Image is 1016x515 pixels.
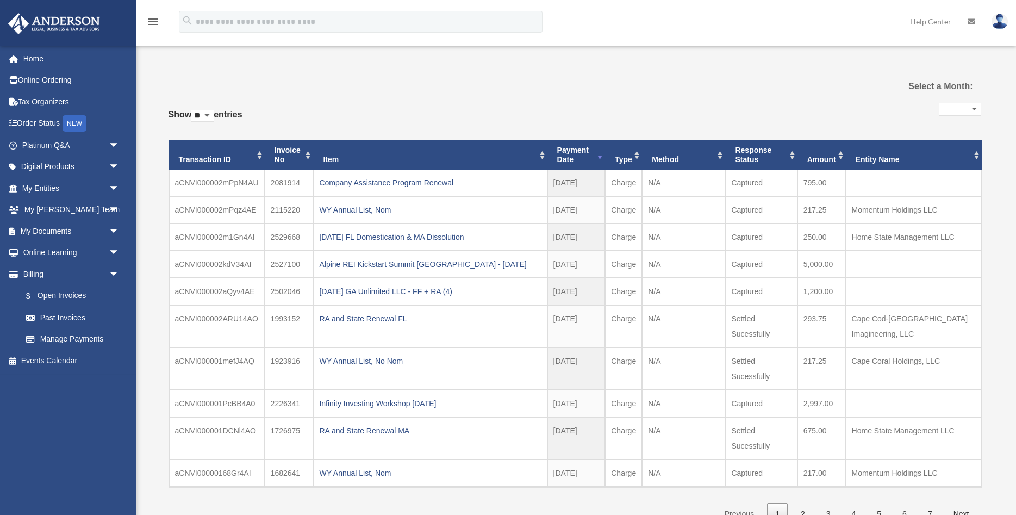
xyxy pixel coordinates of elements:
td: 217.25 [797,196,846,224]
div: Alpine REI Kickstart Summit [GEOGRAPHIC_DATA] - [DATE] [319,257,541,272]
td: Home State Management LLC [846,417,982,460]
td: 675.00 [797,417,846,460]
i: search [182,15,194,27]
td: N/A [642,460,725,487]
a: Tax Organizers [8,91,136,113]
td: Captured [725,196,797,224]
td: Charge [605,170,642,196]
td: N/A [642,390,725,417]
td: Captured [725,278,797,305]
td: N/A [642,196,725,224]
a: Online Ordering [8,70,136,91]
td: Home State Management LLC [846,224,982,251]
td: Settled Sucessfully [725,348,797,390]
a: My [PERSON_NAME] Teamarrow_drop_down [8,199,136,221]
img: Anderson Advisors Platinum Portal [5,13,103,34]
span: arrow_drop_down [109,199,130,221]
td: [DATE] [547,278,606,305]
div: [DATE] GA Unlimited LLC - FF + RA (4) [319,284,541,299]
div: WY Annual List, No Nom [319,353,541,369]
td: 2226341 [265,390,314,417]
div: WY Annual List, Nom [319,466,541,481]
td: Momentum Holdings LLC [846,460,982,487]
td: N/A [642,278,725,305]
td: [DATE] [547,224,606,251]
th: Response Status: activate to sort column ascending [725,140,797,170]
td: Captured [725,251,797,278]
th: Payment Date: activate to sort column ascending [547,140,606,170]
div: RA and State Renewal FL [319,311,541,326]
div: Company Assistance Program Renewal [319,175,541,190]
td: N/A [642,251,725,278]
td: 2527100 [265,251,314,278]
td: 2,997.00 [797,390,846,417]
td: 293.75 [797,305,846,348]
td: [DATE] [547,305,606,348]
td: Captured [725,390,797,417]
td: 2081914 [265,170,314,196]
i: menu [147,15,160,28]
td: Captured [725,460,797,487]
span: arrow_drop_down [109,177,130,200]
td: aCNVI000002m1Gn4AI [169,224,265,251]
td: aCNVI000002mPpN4AU [169,170,265,196]
td: Charge [605,348,642,390]
td: Charge [605,460,642,487]
td: Charge [605,278,642,305]
div: WY Annual List, Nom [319,202,541,218]
td: aCNVI000002aQyv4AE [169,278,265,305]
td: Charge [605,196,642,224]
td: [DATE] [547,170,606,196]
td: Settled Sucessfully [725,305,797,348]
td: 1682641 [265,460,314,487]
div: NEW [63,115,86,132]
td: 250.00 [797,224,846,251]
a: Online Learningarrow_drop_down [8,242,136,264]
td: [DATE] [547,460,606,487]
td: N/A [642,305,725,348]
label: Select a Month: [853,79,973,94]
td: Captured [725,170,797,196]
td: 1923916 [265,348,314,390]
span: arrow_drop_down [109,263,130,286]
td: [DATE] [547,196,606,224]
td: aCNVI000002kdV34AI [169,251,265,278]
td: aCNVI00000168Gr4AI [169,460,265,487]
td: aCNVI000001PcBB4A0 [169,390,265,417]
a: Manage Payments [15,328,136,350]
th: Method: activate to sort column ascending [642,140,725,170]
a: Billingarrow_drop_down [8,263,136,285]
td: N/A [642,170,725,196]
td: aCNVI000002ARU14AO [169,305,265,348]
td: aCNVI000002mPqz4AE [169,196,265,224]
a: My Documentsarrow_drop_down [8,220,136,242]
td: [DATE] [547,417,606,460]
td: Cape Cod-[GEOGRAPHIC_DATA] Imagineering, LLC [846,305,982,348]
td: N/A [642,224,725,251]
label: Show entries [169,107,242,133]
td: aCNVI000001mefJ4AQ [169,348,265,390]
td: 1726975 [265,417,314,460]
th: Amount: activate to sort column ascending [797,140,846,170]
td: Cape Coral Holdings, LLC [846,348,982,390]
span: arrow_drop_down [109,134,130,157]
td: Charge [605,417,642,460]
a: $Open Invoices [15,285,136,307]
td: [DATE] [547,348,606,390]
a: Order StatusNEW [8,113,136,135]
td: 1,200.00 [797,278,846,305]
a: Home [8,48,136,70]
span: arrow_drop_down [109,156,130,178]
select: Showentries [191,110,214,122]
td: N/A [642,417,725,460]
td: N/A [642,348,725,390]
th: Transaction ID: activate to sort column ascending [169,140,265,170]
td: Captured [725,224,797,251]
td: 217.00 [797,460,846,487]
div: RA and State Renewal MA [319,423,541,438]
th: Item: activate to sort column ascending [313,140,547,170]
td: [DATE] [547,390,606,417]
a: Events Calendar [8,350,136,371]
a: menu [147,19,160,28]
a: Platinum Q&Aarrow_drop_down [8,134,136,156]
